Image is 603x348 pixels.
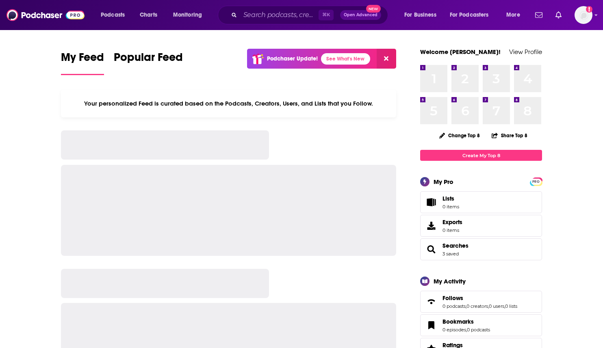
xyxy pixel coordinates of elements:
span: Exports [442,218,462,226]
div: My Activity [434,277,466,285]
img: Podchaser - Follow, Share and Rate Podcasts [7,7,85,23]
span: Searches [420,238,542,260]
span: , [466,327,467,333]
a: PRO [531,178,541,184]
a: 0 users [489,303,504,309]
a: Follows [442,294,517,302]
a: Welcome [PERSON_NAME]! [420,48,501,56]
a: Show notifications dropdown [532,8,546,22]
a: Create My Top 8 [420,150,542,161]
a: View Profile [509,48,542,56]
svg: Add a profile image [586,6,592,13]
button: open menu [399,9,447,22]
span: Logged in as mstotter [575,6,592,24]
a: Charts [134,9,162,22]
a: Lists [420,191,542,213]
a: 0 creators [466,303,488,309]
span: Popular Feed [114,50,183,69]
a: Exports [420,215,542,237]
div: Your personalized Feed is curated based on the Podcasts, Creators, Users, and Lists that you Follow. [61,90,396,117]
a: Bookmarks [442,318,490,325]
button: open menu [167,9,213,22]
a: 3 saved [442,251,459,257]
button: Share Top 8 [491,128,528,143]
p: Podchaser Update! [267,55,318,62]
span: Follows [442,294,463,302]
span: Lists [442,195,459,202]
span: , [504,303,505,309]
span: New [366,5,381,13]
span: ⌘ K [319,10,334,20]
span: Lists [423,197,439,208]
span: PRO [531,179,541,185]
span: Open Advanced [344,13,377,17]
button: Show profile menu [575,6,592,24]
button: Change Top 8 [434,130,485,140]
input: Search podcasts, credits, & more... [240,9,319,22]
a: My Feed [61,50,104,75]
a: Popular Feed [114,50,183,75]
div: Search podcasts, credits, & more... [226,6,396,24]
a: 0 episodes [442,327,466,333]
span: Lists [442,195,454,202]
a: Show notifications dropdown [552,8,565,22]
span: Bookmarks [420,314,542,336]
a: Searches [442,242,469,249]
a: Follows [423,296,439,307]
span: 0 items [442,227,462,233]
span: Podcasts [101,9,125,21]
button: open menu [501,9,530,22]
span: Exports [423,220,439,231]
span: For Business [404,9,436,21]
a: Bookmarks [423,320,439,331]
span: 0 items [442,204,459,210]
span: My Feed [61,50,104,69]
span: , [466,303,466,309]
span: Follows [420,291,542,313]
img: User Profile [575,6,592,24]
button: open menu [445,9,501,22]
div: My Pro [434,178,453,186]
a: 0 podcasts [467,327,490,333]
a: 0 podcasts [442,303,466,309]
span: Bookmarks [442,318,474,325]
span: Charts [140,9,157,21]
span: For Podcasters [450,9,489,21]
a: Searches [423,244,439,255]
span: Monitoring [173,9,202,21]
a: See What's New [321,53,370,65]
button: Open AdvancedNew [340,10,381,20]
button: open menu [95,9,135,22]
a: 0 lists [505,303,517,309]
span: More [506,9,520,21]
span: , [488,303,489,309]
